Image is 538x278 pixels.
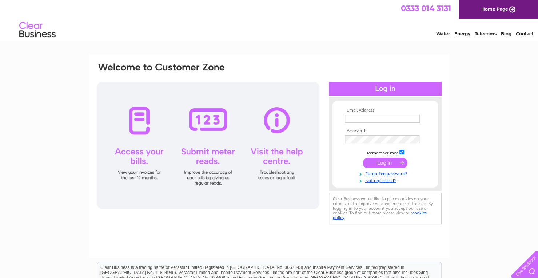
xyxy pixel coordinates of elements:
input: Submit [363,158,407,168]
a: Contact [516,31,534,36]
a: Energy [454,31,470,36]
a: cookies policy [333,210,427,220]
td: Remember me? [343,149,427,156]
th: Email Address: [343,108,427,113]
a: Telecoms [475,31,497,36]
a: Water [436,31,450,36]
img: logo.png [19,19,56,41]
a: Blog [501,31,511,36]
a: 0333 014 3131 [401,4,451,13]
div: Clear Business would like to place cookies on your computer to improve your experience of the sit... [329,193,442,224]
a: Forgotten password? [345,170,427,177]
a: Not registered? [345,177,427,184]
th: Password: [343,128,427,133]
div: Clear Business is a trading name of Verastar Limited (registered in [GEOGRAPHIC_DATA] No. 3667643... [97,4,441,35]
